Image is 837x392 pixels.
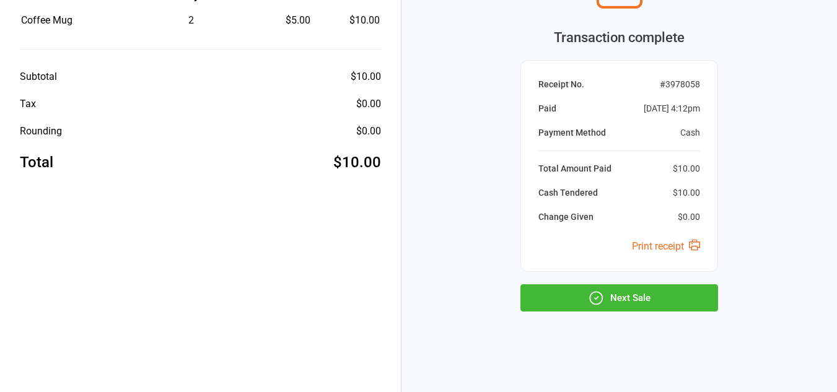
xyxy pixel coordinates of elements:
div: $10.00 [333,151,381,173]
div: 2 [132,13,251,28]
div: $5.00 [252,13,310,28]
div: Change Given [538,211,594,224]
a: Print receipt [632,240,700,252]
div: Cash Tendered [538,186,598,199]
div: Receipt No. [538,78,584,91]
div: $10.00 [351,69,381,84]
div: $10.00 [673,162,700,175]
div: Cash [680,126,700,139]
span: Coffee Mug [21,14,72,26]
td: $10.00 [315,13,380,28]
div: Subtotal [20,69,57,84]
div: Rounding [20,124,62,139]
div: Paid [538,102,556,115]
div: Payment Method [538,126,606,139]
div: $0.00 [356,124,381,139]
div: $0.00 [678,211,700,224]
div: Total [20,151,53,173]
button: Next Sale [520,284,718,311]
div: # 3978058 [660,78,700,91]
div: Transaction complete [520,27,718,48]
div: $0.00 [356,97,381,111]
div: Total Amount Paid [538,162,611,175]
div: $10.00 [673,186,700,199]
div: Tax [20,97,36,111]
div: [DATE] 4:12pm [644,102,700,115]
